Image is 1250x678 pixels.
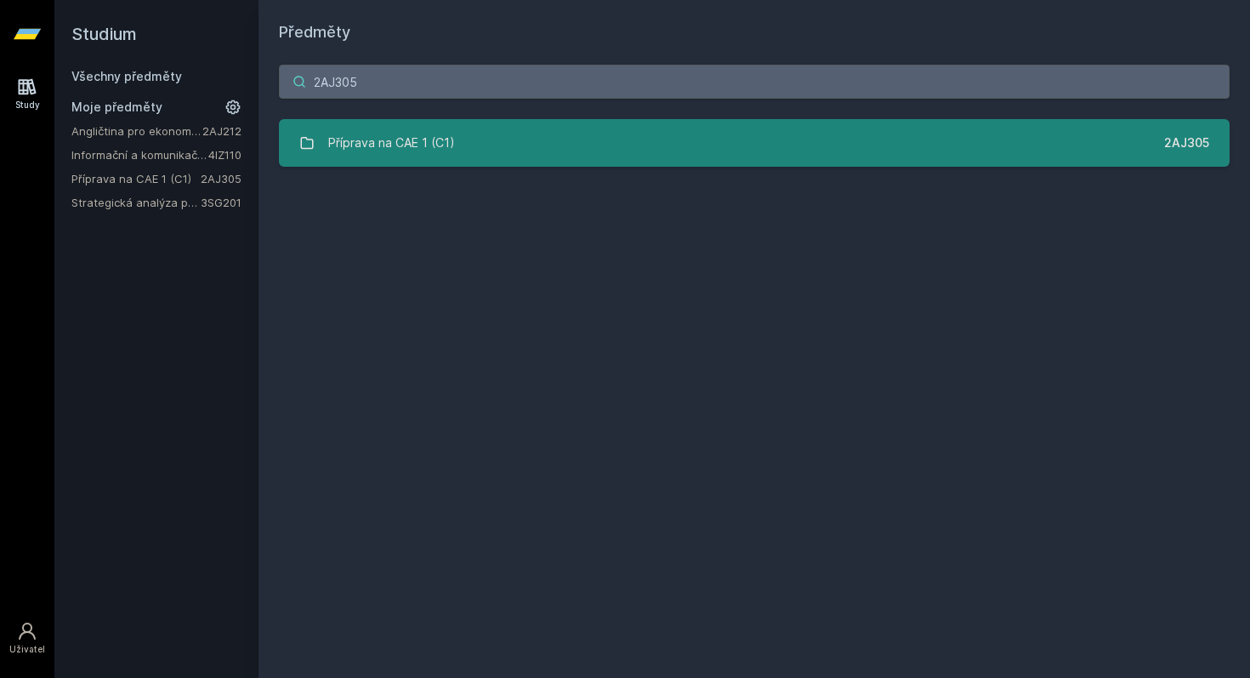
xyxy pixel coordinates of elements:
a: 4IZ110 [208,148,241,162]
div: 2AJ305 [1164,134,1209,151]
a: Uživatel [3,612,51,664]
span: Moje předměty [71,99,162,116]
a: Informační a komunikační technologie [71,146,208,163]
a: Angličtina pro ekonomická studia 2 (B2/C1) [71,122,202,140]
a: Study [3,68,51,120]
div: Study [15,99,40,111]
h1: Předměty [279,20,1230,44]
a: Strategická analýza pro informatiky a statistiky [71,194,201,211]
a: Příprava na CAE 1 (C1) 2AJ305 [279,119,1230,167]
a: 2AJ212 [202,124,241,138]
a: Příprava na CAE 1 (C1) [71,170,201,187]
a: Všechny předměty [71,69,182,83]
div: Příprava na CAE 1 (C1) [328,126,455,160]
input: Název nebo ident předmětu… [279,65,1230,99]
div: Uživatel [9,643,45,656]
a: 3SG201 [201,196,241,209]
a: 2AJ305 [201,172,241,185]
